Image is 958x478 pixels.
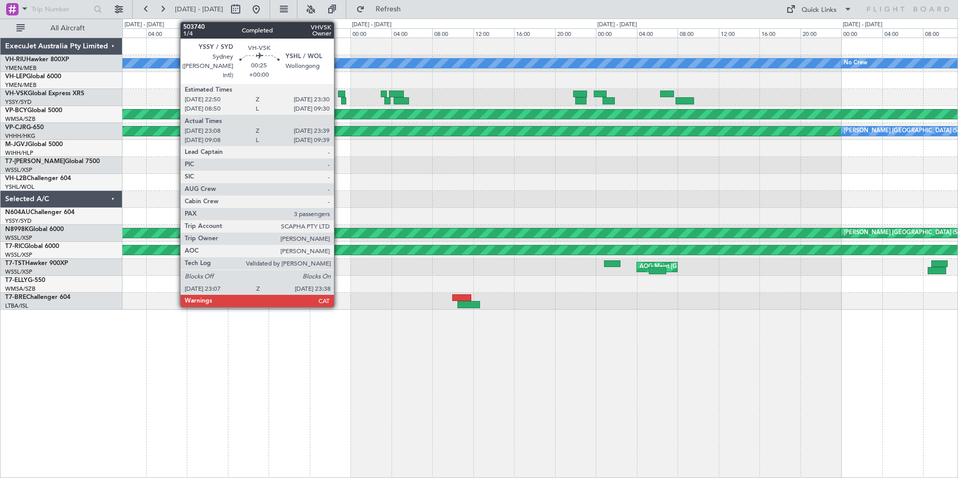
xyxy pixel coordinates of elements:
[5,294,26,300] span: T7-BRE
[5,91,84,97] a: VH-VSKGlobal Express XRS
[473,28,515,38] div: 12:00
[367,6,410,13] span: Refresh
[27,25,109,32] span: All Aircraft
[105,28,146,38] div: 00:00
[5,74,26,80] span: VH-LEP
[175,5,223,14] span: [DATE] - [DATE]
[5,277,28,284] span: T7-ELLY
[597,21,637,29] div: [DATE] - [DATE]
[5,209,30,216] span: N604AU
[5,251,32,259] a: WSSL/XSP
[637,28,678,38] div: 04:00
[759,28,801,38] div: 16:00
[596,28,637,38] div: 00:00
[350,28,392,38] div: 00:00
[5,125,44,131] a: VP-CJRG-650
[392,28,433,38] div: 04:00
[801,28,842,38] div: 20:00
[125,21,164,29] div: [DATE] - [DATE]
[678,28,719,38] div: 08:00
[843,21,882,29] div: [DATE] - [DATE]
[228,28,269,38] div: 12:00
[31,2,91,17] input: Trip Number
[5,149,33,157] a: WIHH/HLP
[5,158,100,165] a: T7-[PERSON_NAME]Global 7500
[432,28,473,38] div: 08:00
[5,132,36,140] a: VHHH/HKG
[802,5,837,15] div: Quick Links
[5,183,34,191] a: YSHL/WOL
[5,91,28,97] span: VH-VSK
[5,57,26,63] span: VH-RIU
[5,226,64,233] a: N8998KGlobal 6000
[5,243,59,250] a: T7-RICGlobal 6000
[5,108,27,114] span: VP-BCY
[5,64,37,72] a: YMEN/MEB
[5,226,29,233] span: N8998K
[844,56,867,71] div: No Crew
[5,260,25,267] span: T7-TST
[146,28,187,38] div: 04:00
[5,268,32,276] a: WSSL/XSP
[5,141,28,148] span: M-JGVJ
[781,1,857,17] button: Quick Links
[11,20,112,37] button: All Aircraft
[5,260,68,267] a: T7-TSTHawker 900XP
[5,302,28,310] a: LTBA/ISL
[882,28,924,38] div: 04:00
[5,125,26,131] span: VP-CJR
[5,234,32,242] a: WSSL/XSP
[310,28,351,38] div: 20:00
[5,175,71,182] a: VH-L2BChallenger 604
[187,28,228,38] div: 08:00
[555,28,596,38] div: 20:00
[719,28,760,38] div: 12:00
[269,28,310,38] div: 16:00
[5,217,31,225] a: YSSY/SYD
[5,285,36,293] a: WMSA/SZB
[5,115,36,123] a: WMSA/SZB
[5,108,62,114] a: VP-BCYGlobal 5000
[351,1,413,17] button: Refresh
[5,294,70,300] a: T7-BREChallenger 604
[640,259,753,275] div: AOG Maint [GEOGRAPHIC_DATA] (Seletar)
[5,277,45,284] a: T7-ELLYG-550
[352,21,392,29] div: [DATE] - [DATE]
[5,141,63,148] a: M-JGVJGlobal 5000
[5,158,65,165] span: T7-[PERSON_NAME]
[5,166,32,174] a: WSSL/XSP
[841,28,882,38] div: 00:00
[5,98,31,106] a: YSSY/SYD
[5,243,24,250] span: T7-RIC
[514,28,555,38] div: 16:00
[5,57,69,63] a: VH-RIUHawker 800XP
[5,74,61,80] a: VH-LEPGlobal 6000
[5,81,37,89] a: YMEN/MEB
[5,209,75,216] a: N604AUChallenger 604
[5,175,27,182] span: VH-L2B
